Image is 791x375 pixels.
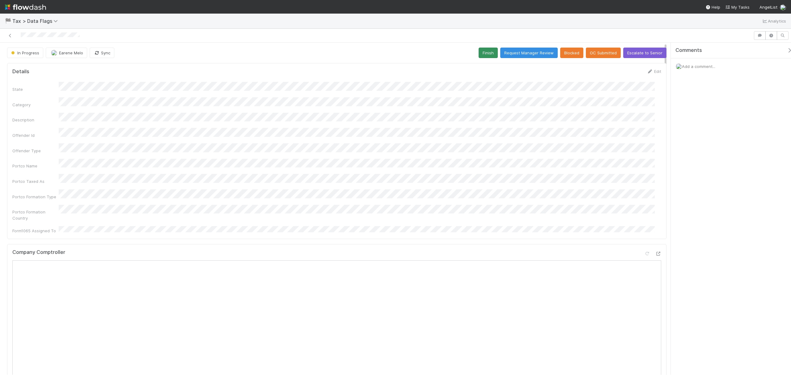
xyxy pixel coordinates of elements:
[12,163,59,169] div: Portco Name
[12,178,59,184] div: Portco Taxed As
[500,48,558,58] button: Request Manager Review
[705,4,720,10] div: Help
[12,102,59,108] div: Category
[725,4,750,10] a: My Tasks
[12,117,59,123] div: Description
[676,63,682,70] img: avatar_bc42736a-3f00-4d10-a11d-d22e63cdc729.png
[12,148,59,154] div: Offender Type
[675,47,702,53] span: Comments
[12,194,59,200] div: Portco Formation Type
[90,48,114,58] button: Sync
[682,64,715,69] span: Add a comment...
[51,50,57,56] img: avatar_bc42736a-3f00-4d10-a11d-d22e63cdc729.png
[12,228,59,234] div: Form1065 Assigned To
[780,4,786,11] img: avatar_bc42736a-3f00-4d10-a11d-d22e63cdc729.png
[12,249,65,255] h5: Company Comptroller
[623,48,666,58] button: Escalate to Senior
[59,50,83,55] span: Earene Melo
[46,48,87,58] button: Earene Melo
[12,69,29,75] h5: Details
[479,48,498,58] button: Finish
[5,18,11,23] span: 🏁
[12,132,59,138] div: Offender Id
[5,2,46,12] img: logo-inverted-e16ddd16eac7371096b0.svg
[560,48,583,58] button: Blocked
[12,18,61,24] span: Tax > Data Flags
[759,5,777,10] span: AngelList
[586,48,621,58] button: OC Submitted
[12,209,59,221] div: Portco Formation Country
[725,5,750,10] span: My Tasks
[762,17,786,25] a: Analytics
[647,69,661,74] a: Edit
[12,86,59,92] div: State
